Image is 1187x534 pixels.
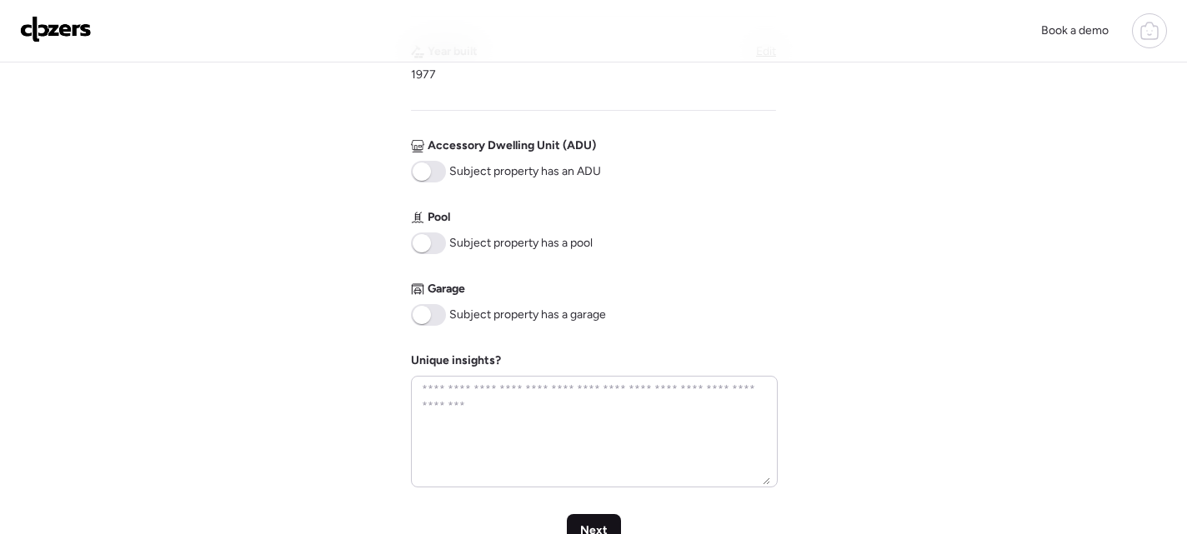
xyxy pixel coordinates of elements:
[411,353,501,367] label: Unique insights?
[411,67,436,83] span: 1977
[428,281,465,297] span: Garage
[449,163,601,180] span: Subject property has an ADU
[20,16,92,42] img: Logo
[449,235,593,252] span: Subject property has a pool
[449,307,606,323] span: Subject property has a garage
[428,137,596,154] span: Accessory Dwelling Unit (ADU)
[428,209,450,226] span: Pool
[1041,23,1109,37] span: Book a demo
